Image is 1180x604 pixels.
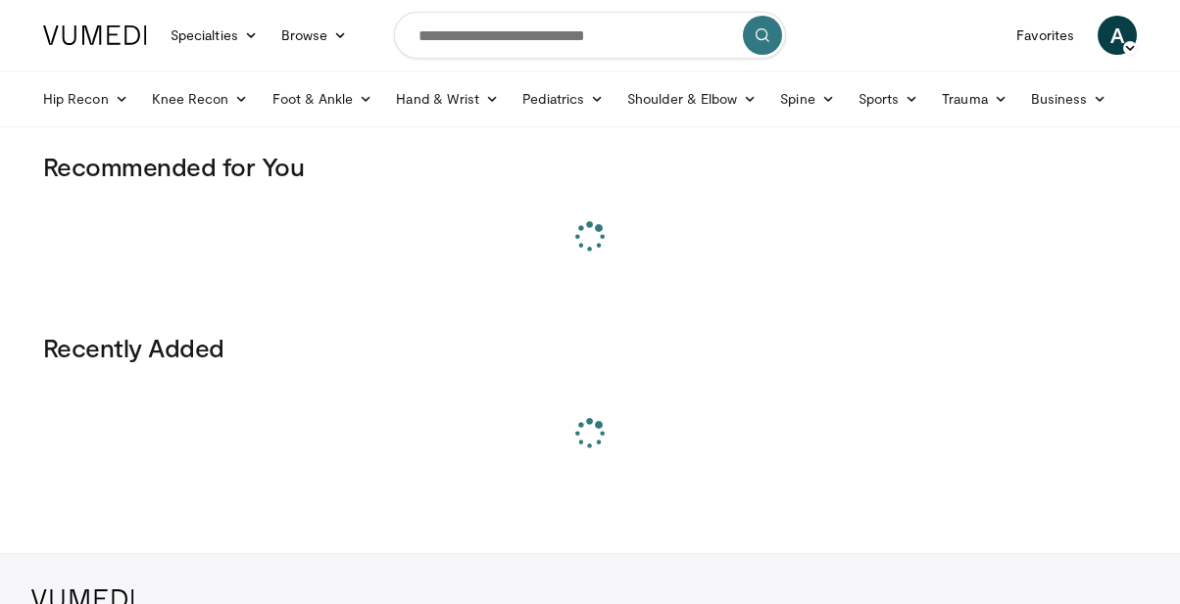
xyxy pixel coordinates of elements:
[768,79,846,118] a: Spine
[1098,16,1137,55] a: A
[31,79,140,118] a: Hip Recon
[140,79,261,118] a: Knee Recon
[159,16,270,55] a: Specialties
[1019,79,1119,118] a: Business
[43,332,1137,363] h3: Recently Added
[43,151,1137,182] h3: Recommended for You
[261,79,385,118] a: Foot & Ankle
[511,79,615,118] a: Pediatrics
[847,79,931,118] a: Sports
[270,16,360,55] a: Browse
[43,25,147,45] img: VuMedi Logo
[394,12,786,59] input: Search topics, interventions
[930,79,1019,118] a: Trauma
[615,79,768,118] a: Shoulder & Elbow
[1005,16,1086,55] a: Favorites
[384,79,511,118] a: Hand & Wrist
